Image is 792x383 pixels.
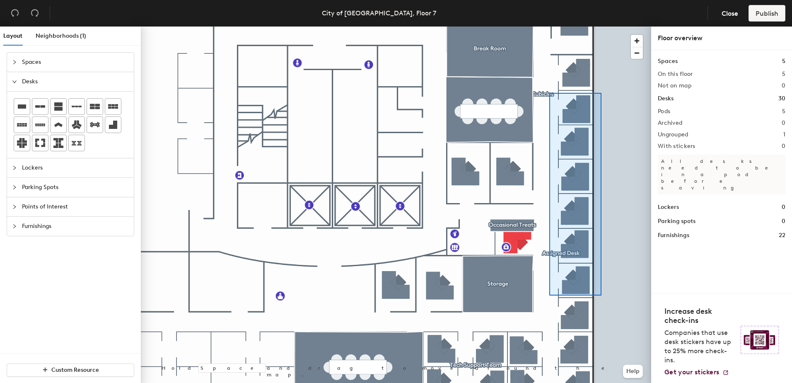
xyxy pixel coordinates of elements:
h2: On this floor [658,71,693,78]
span: Lockers [22,158,129,177]
h1: 30 [778,94,785,103]
h1: Furnishings [658,231,689,240]
span: Layout [3,32,22,39]
span: Furnishings [22,217,129,236]
h2: 5 [782,108,785,115]
span: Desks [22,72,129,91]
h1: 22 [779,231,785,240]
p: All desks need to be in a pod before saving [658,155,785,194]
a: Get your stickers [664,368,729,376]
span: Parking Spots [22,178,129,197]
button: Publish [749,5,785,22]
span: collapsed [12,185,17,190]
h2: 0 [782,120,785,126]
h2: Pods [658,108,670,115]
h2: Not on map [658,82,691,89]
h1: Parking spots [658,217,695,226]
h1: 5 [782,57,785,66]
span: Get your stickers [664,368,719,376]
h2: Archived [658,120,682,126]
h1: Spaces [658,57,678,66]
h2: Ungrouped [658,131,688,138]
h4: Increase desk check-ins [664,307,736,325]
div: Floor overview [658,33,785,43]
span: Neighborhoods (1) [36,32,86,39]
span: collapsed [12,204,17,209]
button: Help [623,365,643,378]
span: collapsed [12,60,17,65]
span: collapsed [12,165,17,170]
h2: 0 [782,143,785,150]
img: Sticker logo [741,326,779,354]
h1: 0 [782,217,785,226]
h2: 0 [782,82,785,89]
button: Undo (⌘ + Z) [7,5,23,22]
p: Companies that use desk stickers have up to 25% more check-ins. [664,328,736,365]
h2: 5 [782,71,785,78]
span: Spaces [22,53,129,72]
h1: Lockers [658,203,679,212]
div: City of [GEOGRAPHIC_DATA], Floor 7 [322,8,436,18]
span: Custom Resource [51,366,99,373]
span: undo [11,9,19,17]
button: Custom Resource [7,364,134,377]
h2: 1 [783,131,785,138]
button: Close [715,5,745,22]
h2: With stickers [658,143,695,150]
span: Close [722,10,738,17]
h1: 0 [782,203,785,212]
span: Points of Interest [22,197,129,216]
span: collapsed [12,224,17,229]
span: expanded [12,79,17,84]
h1: Desks [658,94,674,103]
button: Redo (⌘ + ⇧ + Z) [27,5,43,22]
